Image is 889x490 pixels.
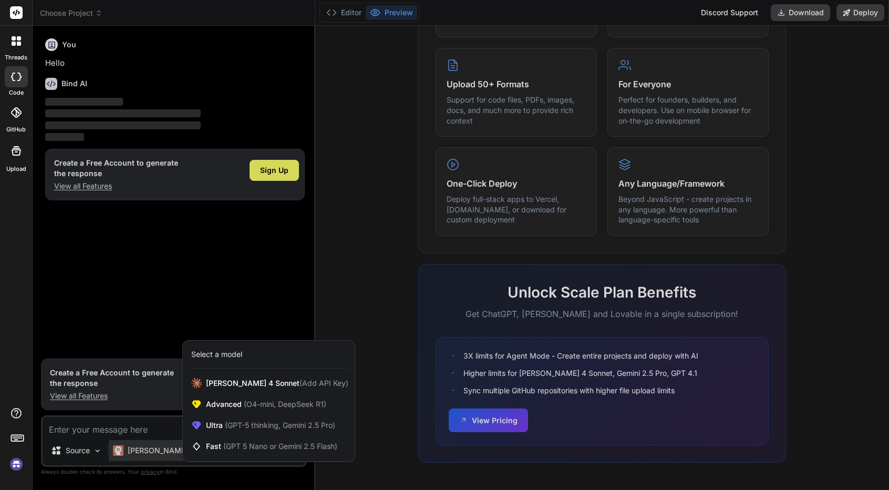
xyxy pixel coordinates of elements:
span: (GPT 5 Nano or Gemini 2.5 Flash) [223,442,337,451]
label: Upload [6,165,26,173]
label: threads [5,53,27,62]
span: Fast [206,441,337,452]
label: code [9,88,24,97]
div: Select a model [191,349,242,360]
span: (O4-mini, DeepSeek R1) [242,400,326,409]
label: GitHub [6,125,26,134]
img: signin [7,455,25,473]
span: (Add API Key) [299,379,348,387]
span: (GPT-5 thinking, Gemini 2.5 Pro) [223,421,335,430]
span: Advanced [206,399,326,410]
span: Ultra [206,420,335,431]
span: [PERSON_NAME] 4 Sonnet [206,378,348,389]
